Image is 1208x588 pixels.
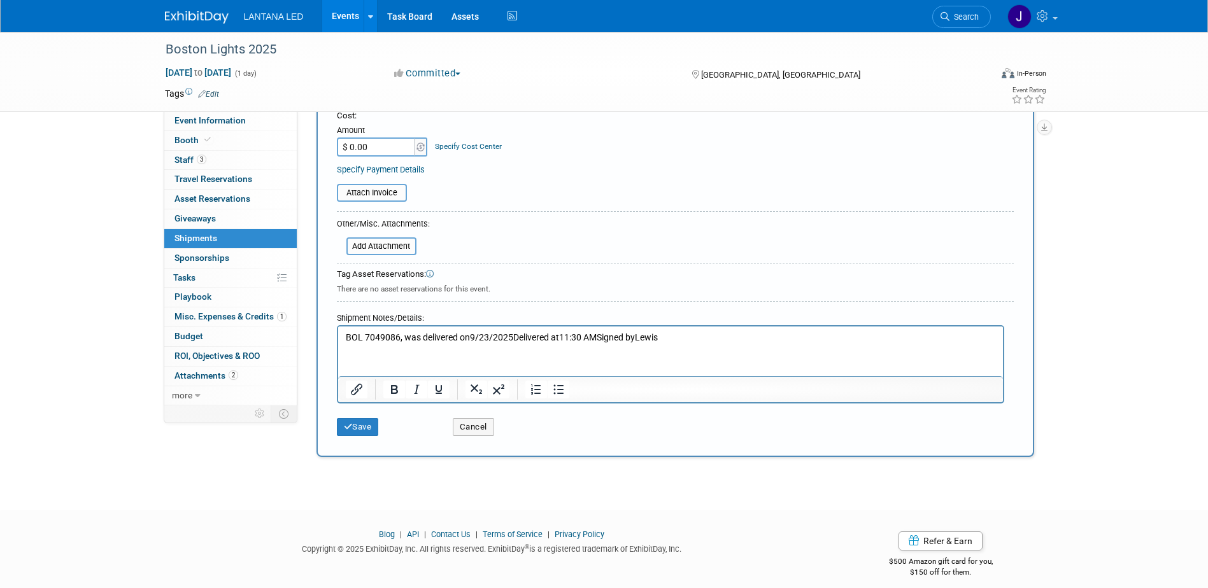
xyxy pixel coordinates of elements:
span: Booth [174,135,213,145]
span: 1 [277,312,287,321]
button: Underline [428,381,450,398]
span: Sponsorships [174,253,229,263]
a: Shipments [164,229,297,248]
a: Staff3 [164,151,297,170]
span: [GEOGRAPHIC_DATA], [GEOGRAPHIC_DATA] [701,70,860,80]
div: Tag Asset Reservations: [337,269,1014,281]
a: Privacy Policy [555,529,604,539]
img: Format-Inperson.png [1002,68,1014,78]
span: Giveaways [174,213,216,223]
button: Italic [406,381,427,398]
a: Event Information [164,111,297,130]
button: Bold [383,381,405,398]
button: Insert/edit link [346,381,367,398]
span: Asset Reservations [174,193,250,204]
span: | [421,529,429,539]
div: $500 Amazon gift card for you, [838,548,1044,577]
td: Personalize Event Tab Strip [249,405,271,422]
button: Numbered list [525,381,547,398]
span: more [172,390,192,400]
a: Budget [164,327,297,346]
span: 3 [197,155,206,164]
span: Staff [174,155,206,165]
a: Specify Cost Center [435,142,502,151]
a: Terms of Service [483,529,543,539]
a: ROI, Objectives & ROO [164,347,297,366]
a: Search [932,6,991,28]
span: Event Information [174,115,246,125]
a: Specify Payment Details [337,165,425,174]
span: (1 day) [234,69,257,78]
span: ROI, Objectives & ROO [174,351,260,361]
div: In-Person [1016,69,1046,78]
a: Giveaways [164,209,297,228]
iframe: Rich Text Area [338,326,1003,376]
a: Refer & Earn [899,531,983,550]
img: ExhibitDay [165,11,229,24]
span: to [192,67,204,78]
span: [DATE] [DATE] [165,67,232,78]
span: 2 [229,370,238,380]
button: Bullet list [548,381,569,398]
div: Event Rating [1011,87,1046,94]
button: Cancel [453,418,494,436]
span: Playbook [174,291,211,302]
span: Budget [174,331,203,341]
td: Toggle Event Tabs [271,405,297,422]
div: Cost: [337,110,1014,122]
div: There are no asset reservations for this event. [337,281,1014,295]
span: LANTANA LED [244,11,304,22]
a: Tasks [164,269,297,288]
a: Playbook [164,288,297,307]
sup: ® [525,543,529,550]
a: Travel Reservations [164,170,297,189]
button: Subscript [465,381,487,398]
a: Misc. Expenses & Credits1 [164,307,297,326]
a: Edit [198,90,219,99]
div: Boston Lights 2025 [161,38,972,61]
span: Search [949,12,979,22]
img: Jane Divis [1007,4,1032,29]
button: Save [337,418,379,436]
div: Shipment Notes/Details: [337,307,1004,325]
span: | [397,529,405,539]
span: Attachments [174,370,238,381]
span: Tasks [173,272,195,283]
td: Tags [165,87,219,100]
button: Superscript [488,381,509,398]
div: Event Format [916,66,1047,85]
span: Travel Reservations [174,174,252,184]
div: $150 off for them. [838,567,1044,578]
a: Sponsorships [164,249,297,268]
span: Misc. Expenses & Credits [174,311,287,321]
a: Attachments2 [164,367,297,386]
span: | [544,529,553,539]
i: Booth reservation complete [204,136,211,143]
a: Blog [379,529,395,539]
a: Contact Us [431,529,471,539]
a: Asset Reservations [164,190,297,209]
span: Shipments [174,233,217,243]
div: Amount [337,125,429,137]
span: | [473,529,481,539]
button: Committed [390,67,465,80]
a: more [164,386,297,405]
div: Other/Misc. Attachments: [337,218,430,233]
a: Booth [164,131,297,150]
a: API [407,529,419,539]
div: Copyright © 2025 ExhibitDay, Inc. All rights reserved. ExhibitDay is a registered trademark of Ex... [165,540,820,555]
